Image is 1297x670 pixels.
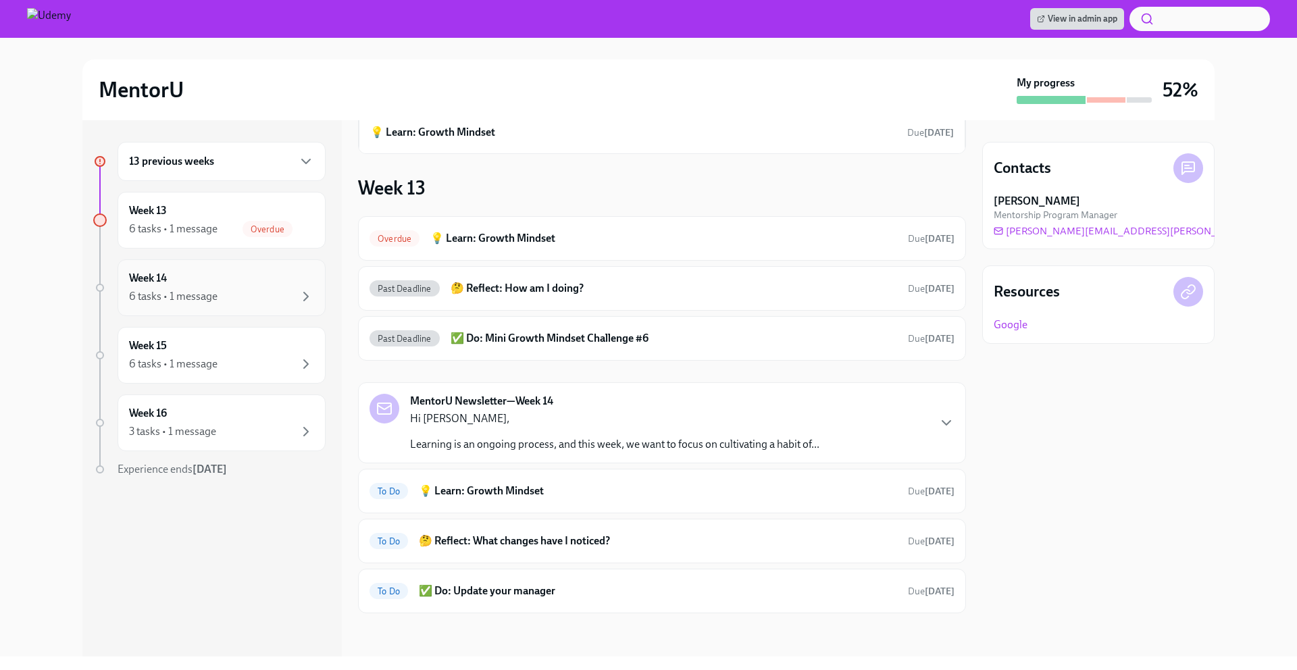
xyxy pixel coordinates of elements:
div: 6 tasks • 1 message [129,357,218,371]
span: To Do [370,486,408,496]
a: To Do🤔 Reflect: What changes have I noticed?Due[DATE] [370,530,955,552]
span: To Do [370,536,408,546]
a: Week 146 tasks • 1 message [93,259,326,316]
span: Overdue [243,224,293,234]
strong: My progress [1017,76,1075,91]
span: Experience ends [118,463,227,475]
a: To Do💡 Learn: Growth MindsetDue[DATE] [370,480,955,502]
h6: 💡 Learn: Growth Mindset [430,231,897,246]
span: Due [908,586,955,597]
span: Due [907,127,954,138]
span: Past Deadline [370,334,440,344]
strong: [DATE] [925,283,955,294]
strong: [PERSON_NAME] [994,194,1080,209]
h6: Week 13 [129,203,167,218]
span: August 15th, 2025 22:00 [908,485,955,498]
h6: Week 15 [129,338,167,353]
span: August 8th, 2025 22:00 [908,232,955,245]
strong: [DATE] [925,486,955,497]
h6: ✅ Do: Mini Growth Mindset Challenge #6 [451,331,897,346]
h6: 🤔 Reflect: How am I doing? [451,281,897,296]
span: August 8th, 2025 22:00 [908,282,955,295]
h6: 💡 Learn: Growth Mindset [370,125,495,140]
h6: Week 14 [129,271,167,286]
strong: [DATE] [925,333,955,344]
span: Past Deadline [370,284,440,294]
strong: [DATE] [925,536,955,547]
h6: 13 previous weeks [129,154,214,169]
a: 💡 Learn: Growth MindsetDue[DATE] [370,122,954,143]
img: Udemy [27,8,71,30]
span: Due [908,536,955,547]
a: Week 156 tasks • 1 message [93,327,326,384]
a: Past Deadline🤔 Reflect: How am I doing?Due[DATE] [370,278,955,299]
div: 3 tasks • 1 message [129,424,216,439]
a: View in admin app [1030,8,1124,30]
span: August 8th, 2025 22:00 [908,332,955,345]
h3: 52% [1163,78,1198,102]
a: To Do✅ Do: Update your managerDue[DATE] [370,580,955,602]
span: Due [908,486,955,497]
h3: Week 13 [358,176,426,200]
strong: MentorU Newsletter—Week 14 [410,394,553,409]
span: August 15th, 2025 22:00 [908,585,955,598]
h6: 🤔 Reflect: What changes have I noticed? [419,534,897,548]
h6: ✅ Do: Update your manager [419,584,897,598]
span: August 1st, 2025 22:00 [907,126,954,139]
div: 6 tasks • 1 message [129,289,218,304]
p: Hi [PERSON_NAME], [410,411,819,426]
p: Learning is an ongoing process, and this week, we want to focus on cultivating a habit of... [410,437,819,452]
h4: Resources [994,282,1060,302]
div: 13 previous weeks [118,142,326,181]
strong: [DATE] [925,233,955,244]
span: Due [908,233,955,244]
h2: MentorU [99,76,184,103]
a: Overdue💡 Learn: Growth MindsetDue[DATE] [370,228,955,249]
strong: [DATE] [193,463,227,475]
h4: Contacts [994,158,1051,178]
span: Due [908,333,955,344]
div: 6 tasks • 1 message [129,222,218,236]
strong: [DATE] [925,586,955,597]
strong: [DATE] [924,127,954,138]
h6: Week 16 [129,406,167,421]
a: Past Deadline✅ Do: Mini Growth Mindset Challenge #6Due[DATE] [370,328,955,349]
span: Overdue [370,234,419,244]
h6: 💡 Learn: Growth Mindset [419,484,897,498]
span: View in admin app [1037,12,1117,26]
a: Week 163 tasks • 1 message [93,394,326,451]
span: Due [908,283,955,294]
a: Week 136 tasks • 1 messageOverdue [93,192,326,249]
a: Google [994,317,1027,332]
span: To Do [370,586,408,596]
span: Mentorship Program Manager [994,209,1117,222]
span: August 15th, 2025 22:00 [908,535,955,548]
